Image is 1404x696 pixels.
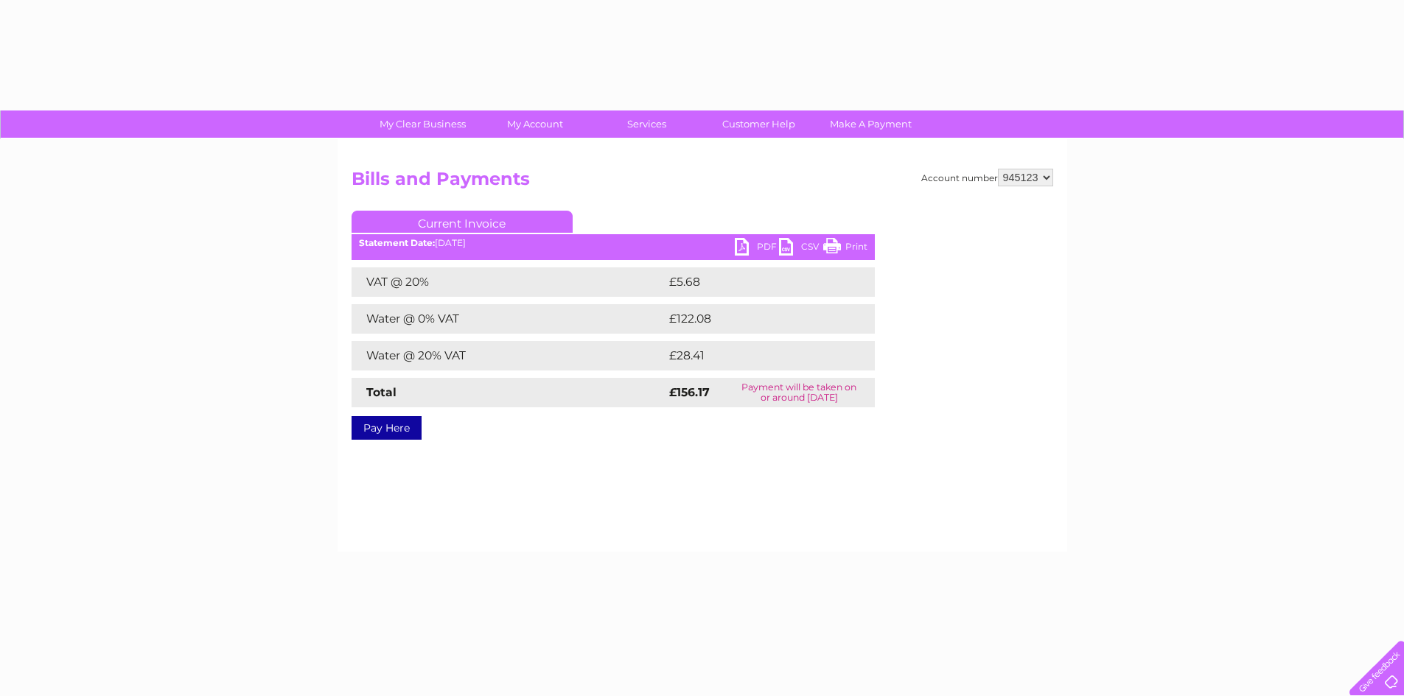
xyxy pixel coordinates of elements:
[823,238,867,259] a: Print
[666,304,848,334] td: £122.08
[921,169,1053,186] div: Account number
[724,378,874,407] td: Payment will be taken on or around [DATE]
[352,238,875,248] div: [DATE]
[359,237,435,248] b: Statement Date:
[735,238,779,259] a: PDF
[666,341,844,370] td: £28.41
[362,110,483,138] a: My Clear Business
[474,110,596,138] a: My Account
[698,110,820,138] a: Customer Help
[366,385,397,399] strong: Total
[352,169,1053,197] h2: Bills and Payments
[352,416,422,440] a: Pay Here
[586,110,708,138] a: Services
[352,304,666,334] td: Water @ 0% VAT
[352,341,666,370] td: Water @ 20% VAT
[352,267,666,297] td: VAT @ 20%
[669,385,710,399] strong: £156.17
[666,267,841,297] td: £5.68
[810,110,932,138] a: Make A Payment
[779,238,823,259] a: CSV
[352,211,573,233] a: Current Invoice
